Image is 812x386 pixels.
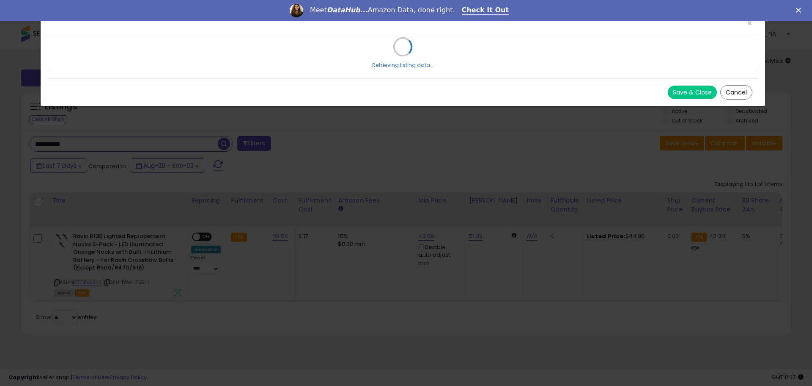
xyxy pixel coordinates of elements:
a: Check It Out [462,6,509,15]
div: Meet Amazon Data, done right. [310,6,455,14]
span: × [747,17,752,29]
div: Close [796,8,804,13]
button: Cancel [720,85,752,100]
button: Save & Close [668,86,717,99]
i: DataHub... [327,6,368,14]
div: Retrieving listing data... [372,61,434,69]
img: Profile image for Georgie [290,4,303,17]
